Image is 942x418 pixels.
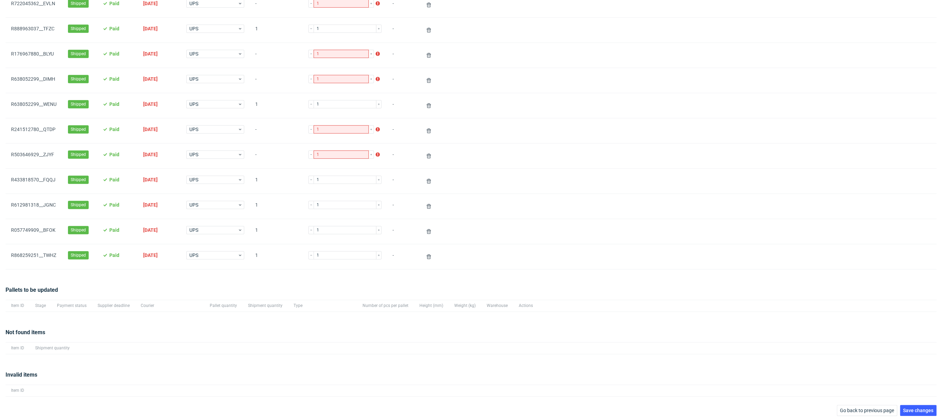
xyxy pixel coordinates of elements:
span: 1 [255,26,297,34]
span: Pallet quantity [210,303,237,309]
span: 1 [255,227,297,236]
span: Number of pcs per pallet [363,303,408,309]
span: - [393,202,414,210]
span: Shipped [71,126,86,132]
span: Item ID [11,345,24,351]
span: [DATE] [143,127,158,132]
span: Stage [35,303,46,309]
span: Paid [109,177,119,182]
span: Height (mm) [419,303,443,309]
span: - [393,51,414,59]
span: [DATE] [143,252,158,258]
span: UPS [189,227,238,233]
span: - [393,1,414,9]
span: - [393,101,414,110]
span: Shipped [71,0,86,7]
span: - [393,127,414,135]
span: Shipped [71,202,86,208]
span: Shipment quantity [35,345,70,351]
a: R638052299__DIMH [11,76,55,82]
a: R868259251__TWHZ [11,252,56,258]
span: Payment status [57,303,87,309]
span: Shipped [71,76,86,82]
a: R888963037__TFZC [11,26,54,31]
span: Shipped [71,227,86,233]
span: Paid [109,127,119,132]
span: Shipment quantity [248,303,282,309]
a: R722045362__EVLN [11,1,55,6]
a: R241512780__QTDP [11,127,56,132]
span: Paid [109,26,119,31]
a: R503646929__ZJYF [11,152,54,157]
span: Paid [109,101,119,107]
span: - [393,252,414,261]
span: 1 [255,177,297,185]
a: R638052299__WENU [11,101,57,107]
span: Save changes [903,408,933,413]
span: [DATE] [143,152,158,157]
div: Invalid items [6,371,936,385]
span: UPS [189,176,238,183]
span: [DATE] [143,227,158,233]
span: Shipped [71,51,86,57]
span: UPS [189,126,238,133]
span: - [393,227,414,236]
span: UPS [189,201,238,208]
button: Go back to previous page [837,405,897,416]
span: Weight (kg) [454,303,476,309]
span: UPS [189,76,238,82]
span: Actions [519,303,533,309]
span: UPS [189,151,238,158]
a: R057749909__BFOK [11,227,56,233]
span: UPS [189,101,238,108]
a: R433818570__FQQJ [11,177,56,182]
span: Item ID [11,303,24,309]
span: Shipped [71,26,86,32]
span: Paid [109,76,119,82]
span: Warehouse [487,303,508,309]
span: 1 [255,101,297,110]
span: Paid [109,227,119,233]
span: UPS [189,50,238,57]
span: [DATE] [143,101,158,107]
span: - [393,76,414,84]
span: UPS [189,252,238,259]
span: [DATE] [143,202,158,208]
span: Type [294,303,351,309]
span: - [393,177,414,185]
span: - [255,51,297,59]
span: [DATE] [143,76,158,82]
span: Shipped [71,177,86,183]
span: Paid [109,252,119,258]
span: - [255,76,297,84]
div: Not found items [6,328,936,342]
span: Supplier deadline [98,303,130,309]
span: [DATE] [143,51,158,57]
span: [DATE] [143,1,158,6]
span: - [255,1,297,9]
span: - [255,127,297,135]
span: [DATE] [143,26,158,31]
span: [DATE] [143,177,158,182]
span: Item ID [11,388,24,394]
span: Shipped [71,151,86,158]
button: Save changes [900,405,936,416]
span: 1 [255,252,297,261]
span: UPS [189,25,238,32]
span: Courier [141,303,199,309]
span: Paid [109,51,119,57]
span: Paid [109,1,119,6]
span: Shipped [71,252,86,258]
span: Shipped [71,101,86,107]
span: Paid [109,152,119,157]
span: - [393,152,414,160]
span: 1 [255,202,297,210]
span: - [393,26,414,34]
div: Pallets to be updated [6,286,936,300]
span: Paid [109,202,119,208]
span: Go back to previous page [840,408,894,413]
span: - [255,152,297,160]
a: R612981318__JGNC [11,202,56,208]
a: R176967880__BLYU [11,51,54,57]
